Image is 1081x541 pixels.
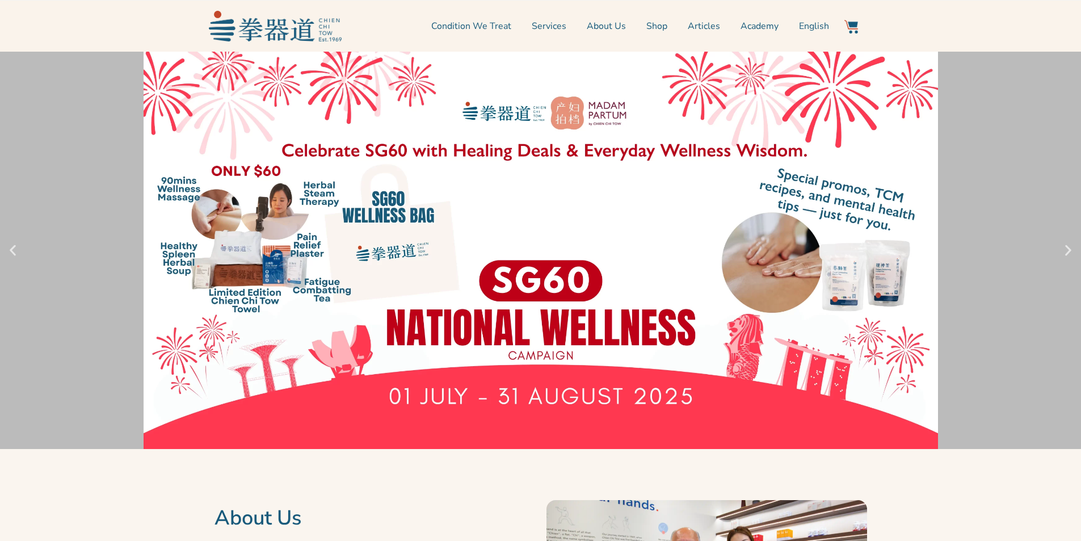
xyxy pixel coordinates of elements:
[799,19,829,33] span: English
[1061,244,1075,258] div: Next slide
[431,12,511,40] a: Condition We Treat
[347,12,830,40] nav: Menu
[214,506,535,531] h2: About Us
[646,12,667,40] a: Shop
[799,12,829,40] a: English
[532,12,566,40] a: Services
[844,20,858,33] img: Website Icon-03
[688,12,720,40] a: Articles
[741,12,779,40] a: Academy
[587,12,626,40] a: About Us
[6,244,20,258] div: Previous slide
